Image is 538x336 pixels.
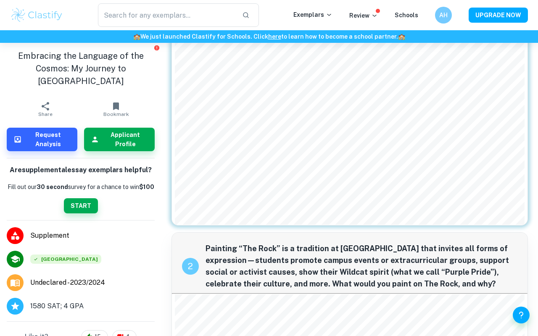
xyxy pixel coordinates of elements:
[10,165,152,176] h6: Are supplemental essay exemplars helpful?
[38,111,53,117] span: Share
[64,198,98,213] button: START
[37,184,68,190] b: 30 second
[103,130,148,149] h6: Applicant Profile
[139,184,154,190] strong: $100
[10,7,63,24] img: Clastify logo
[84,128,155,151] button: Applicant Profile
[398,33,405,40] span: 🏫
[293,10,332,19] p: Exemplars
[30,255,101,264] div: Accepted: Northwestern University
[513,307,530,323] button: Help and Feedback
[30,278,105,288] span: Undeclared - 2023/2024
[98,3,235,27] input: Search for any exemplars...
[30,301,84,311] span: 1580 SAT; 4 GPA
[30,255,101,264] span: [GEOGRAPHIC_DATA]
[25,130,71,149] h6: Request Analysis
[153,45,160,51] button: Report issue
[8,182,154,192] p: Fill out our survey for a chance to win
[103,111,129,117] span: Bookmark
[81,97,151,121] button: Bookmark
[7,50,155,87] h1: Embracing the Language of the Cosmos: My Journey to [GEOGRAPHIC_DATA]
[182,258,199,275] div: recipe
[469,8,528,23] button: UPGRADE NOW
[395,12,418,18] a: Schools
[435,7,452,24] button: AH
[30,278,112,288] a: Major and Application Year
[268,33,281,40] a: here
[30,231,155,241] span: Supplement
[349,11,378,20] p: Review
[206,243,517,290] span: Painting “The Rock” is a tradition at [GEOGRAPHIC_DATA] that invites all forms of expression—stud...
[2,32,536,41] h6: We just launched Clastify for Schools. Click to learn how to become a school partner.
[7,128,77,151] button: Request Analysis
[10,97,81,121] button: Share
[439,10,448,20] h6: AH
[133,33,140,40] span: 🏫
